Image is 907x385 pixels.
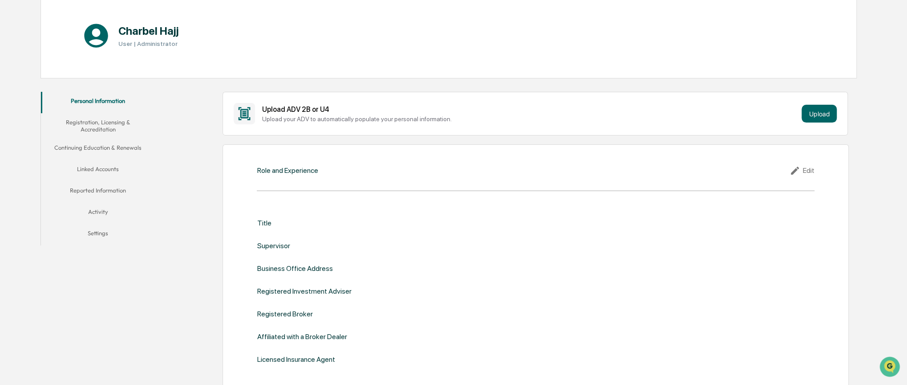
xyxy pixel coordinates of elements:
[257,332,347,341] div: Affiliated with a Broker Dealer
[151,71,162,82] button: Start new chat
[65,113,72,120] div: 🗄️
[118,25,179,37] h1: Charbel Hajj
[9,68,25,84] img: 1746055101610-c473b297-6a78-478c-a979-82029cc54cd1
[5,126,60,142] a: 🔎Data Lookup
[41,203,155,224] button: Activity
[257,310,312,318] div: Registered Broker
[41,92,155,246] div: secondary tabs example
[257,264,332,273] div: Business Office Address
[30,77,113,84] div: We're available if you need us!
[257,355,335,364] div: Licensed Insurance Agent
[257,219,271,227] div: Title
[257,166,318,175] div: Role and Experience
[257,287,351,295] div: Registered Investment Adviser
[118,40,179,47] h3: User | Administrator
[9,113,16,120] div: 🖐️
[89,151,108,158] span: Pylon
[30,68,146,77] div: Start new chat
[262,115,798,123] div: Upload your ADV to automatically populate your personal information.
[262,105,798,114] div: Upload ADV 2B or U4
[41,160,155,181] button: Linked Accounts
[41,181,155,203] button: Reported Information
[18,112,57,121] span: Preclearance
[73,112,110,121] span: Attestations
[9,130,16,137] div: 🔎
[18,129,56,138] span: Data Lookup
[802,105,837,123] button: Upload
[41,224,155,246] button: Settings
[41,113,155,139] button: Registration, Licensing & Accreditation
[63,151,108,158] a: Powered byPylon
[790,165,814,176] div: Edit
[257,242,290,250] div: Supervisor
[5,109,61,125] a: 🖐️Preclearance
[9,19,162,33] p: How can we help?
[41,92,155,113] button: Personal Information
[61,109,114,125] a: 🗄️Attestations
[879,356,903,380] iframe: Open customer support
[41,139,155,160] button: Continuing Education & Renewals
